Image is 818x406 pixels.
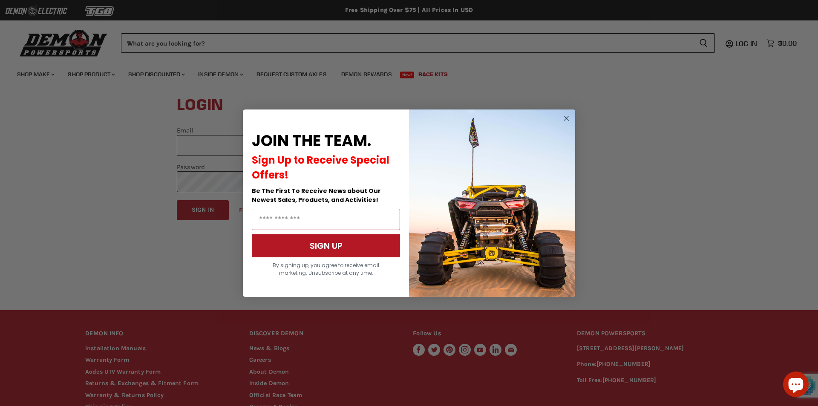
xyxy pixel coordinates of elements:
[781,371,811,399] inbox-online-store-chat: Shopify online store chat
[409,109,575,297] img: a9095488-b6e7-41ba-879d-588abfab540b.jpeg
[252,130,371,152] span: JOIN THE TEAM.
[252,209,400,230] input: Email Address
[252,187,381,204] span: Be The First To Receive News about Our Newest Sales, Products, and Activities!
[561,113,572,124] button: Close dialog
[252,234,400,257] button: SIGN UP
[252,153,389,182] span: Sign Up to Receive Special Offers!
[273,262,379,276] span: By signing up, you agree to receive email marketing. Unsubscribe at any time.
